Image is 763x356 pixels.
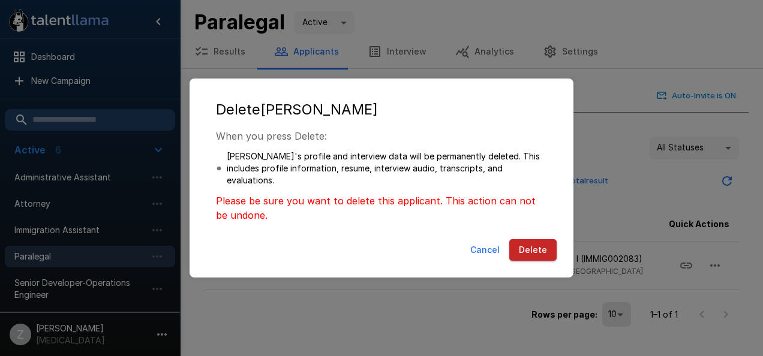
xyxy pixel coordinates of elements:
h2: Delete [PERSON_NAME] [202,90,561,129]
p: [PERSON_NAME]'s profile and interview data will be permanently deleted. This includes profile inf... [227,150,547,186]
button: Cancel [465,239,504,261]
button: Delete [509,239,557,261]
p: When you press Delete: [216,129,547,143]
p: Please be sure you want to delete this applicant. This action can not be undone. [216,194,547,222]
